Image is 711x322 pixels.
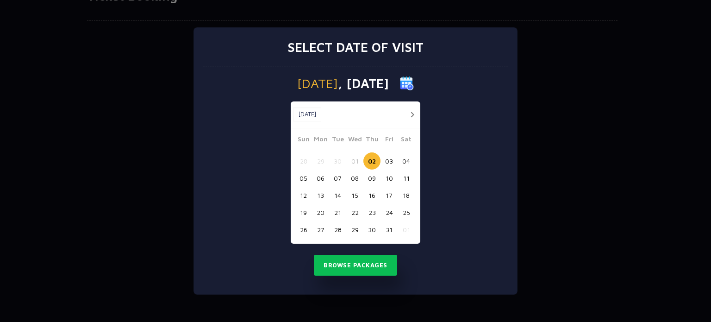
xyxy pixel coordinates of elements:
[398,221,415,238] button: 01
[295,152,312,170] button: 28
[312,187,329,204] button: 13
[380,152,398,170] button: 03
[314,255,397,276] button: Browse Packages
[297,77,338,90] span: [DATE]
[380,134,398,147] span: Fri
[346,134,363,147] span: Wed
[380,221,398,238] button: 31
[363,204,380,221] button: 23
[346,170,363,187] button: 08
[346,187,363,204] button: 15
[312,170,329,187] button: 06
[346,204,363,221] button: 22
[363,221,380,238] button: 30
[293,107,321,121] button: [DATE]
[329,187,346,204] button: 14
[363,152,380,170] button: 02
[380,204,398,221] button: 24
[363,134,380,147] span: Thu
[287,39,424,55] h3: Select date of visit
[312,134,329,147] span: Mon
[295,170,312,187] button: 05
[363,187,380,204] button: 16
[380,170,398,187] button: 10
[398,187,415,204] button: 18
[329,152,346,170] button: 30
[346,221,363,238] button: 29
[338,77,389,90] span: , [DATE]
[312,152,329,170] button: 29
[398,204,415,221] button: 25
[398,152,415,170] button: 04
[329,221,346,238] button: 28
[295,187,312,204] button: 12
[295,221,312,238] button: 26
[329,204,346,221] button: 21
[312,221,329,238] button: 27
[295,134,312,147] span: Sun
[398,170,415,187] button: 11
[329,134,346,147] span: Tue
[380,187,398,204] button: 17
[329,170,346,187] button: 07
[295,204,312,221] button: 19
[346,152,363,170] button: 01
[312,204,329,221] button: 20
[398,134,415,147] span: Sat
[363,170,380,187] button: 09
[400,76,414,90] img: calender icon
